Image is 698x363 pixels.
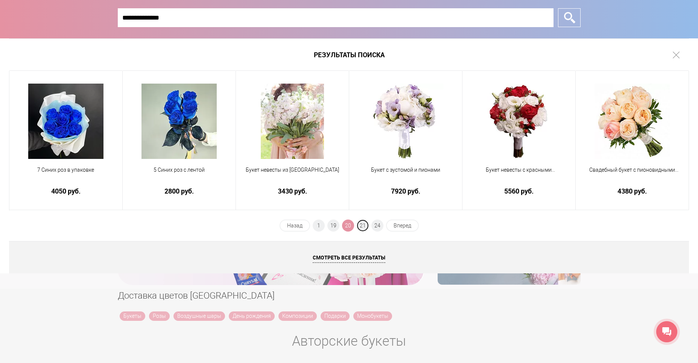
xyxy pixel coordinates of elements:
img: 5 Синих роз с лентой [141,84,217,159]
a: Вперед [386,220,419,232]
a: 5560 руб. [467,187,570,195]
span: 20 [342,220,354,232]
img: Букет невесты с красными пионовидными розами [481,84,557,159]
a: Букет с эустомой и пионами [354,166,457,183]
a: Букет невесты с красными пионовидными розами [467,166,570,183]
span: Смотреть все результаты [313,254,385,263]
a: 4050 руб. [14,187,117,195]
a: Смотреть все результаты [9,241,689,273]
a: 21 [357,220,369,232]
a: 24 [371,220,383,232]
img: 7 Синих роз в упаковке [28,84,103,159]
a: 4380 руб. [581,187,684,195]
img: Букет с эустомой и пионами [368,84,443,159]
img: Свадебный букет с пионовидными розами [595,84,670,159]
a: Назад [280,220,310,232]
a: 5 Синих роз с лентой [128,166,231,183]
a: 1 [313,220,325,232]
a: 19 [327,220,339,232]
span: 7 Синих роз в упаковке [14,166,117,174]
span: Свадебный букет с пионовидными розами [581,166,684,174]
a: 7920 руб. [354,187,457,195]
a: Букет невесты из [GEOGRAPHIC_DATA] [241,166,344,183]
a: 2800 руб. [128,187,231,195]
span: Букет невесты из [GEOGRAPHIC_DATA] [241,166,344,174]
span: 5 Синих роз с лентой [128,166,231,174]
a: Свадебный букет с пионовидными розами [581,166,684,183]
span: Букет невесты с красными пионовидными розами [467,166,570,174]
a: 3430 руб. [241,187,344,195]
h1: Результаты поиска [9,38,689,71]
a: 7 Синих роз в упаковке [14,166,117,183]
span: Букет с эустомой и пионами [354,166,457,174]
img: Букет невесты из Маттиол [261,84,324,159]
